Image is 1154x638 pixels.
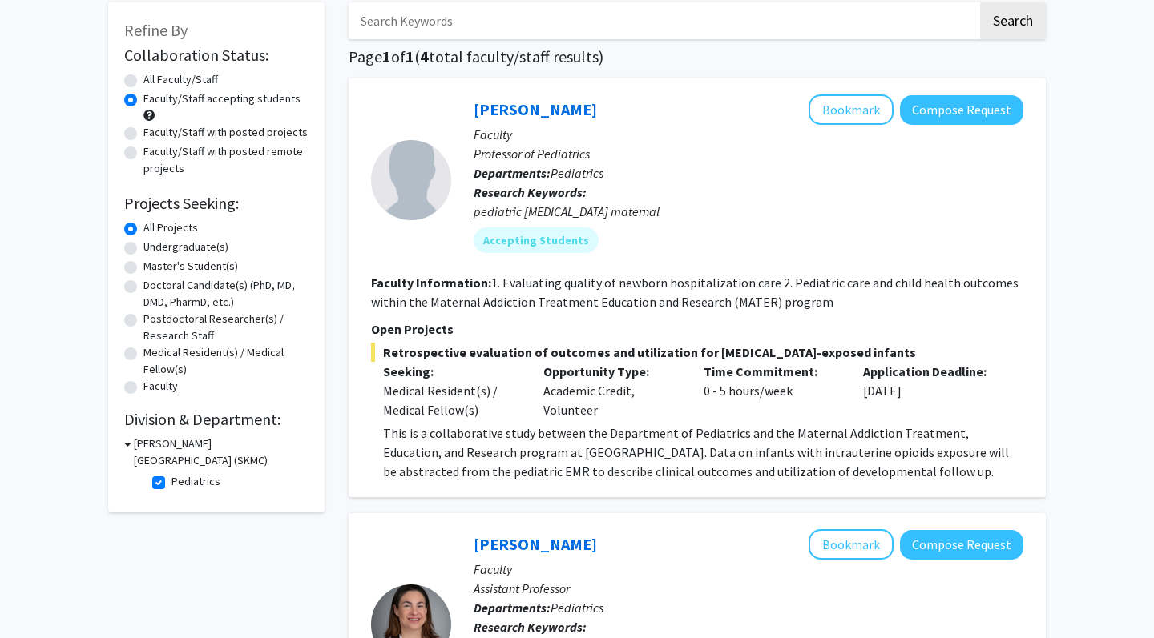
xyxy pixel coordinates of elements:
div: Academic Credit, Volunteer [531,362,692,419]
label: Undergraduate(s) [143,239,228,255]
label: Faculty [143,378,178,395]
b: Departments: [474,165,551,181]
p: Professor of Pediatrics [474,144,1023,163]
p: Open Projects [371,319,1023,339]
iframe: Chat [12,566,68,626]
button: Search [980,2,1046,39]
div: pediatric [MEDICAL_DATA] maternal [474,202,1023,221]
b: Research Keywords: [474,184,587,200]
p: Assistant Professor [474,579,1023,598]
span: Retrospective evaluation of outcomes and utilization for [MEDICAL_DATA]-exposed infants [371,343,1023,362]
label: Master's Student(s) [143,258,238,275]
p: Faculty [474,560,1023,579]
label: Pediatrics [171,473,220,490]
h2: Division & Department: [124,410,309,429]
button: Compose Request to Elizabeth Wright-Jin [900,530,1023,560]
b: Departments: [474,600,551,616]
label: Faculty/Staff accepting students [143,90,301,107]
h1: Page of ( total faculty/staff results) [349,47,1046,66]
p: This is a collaborative study between the Department of Pediatrics and the Maternal Addiction Tre... [383,423,1023,481]
p: Seeking: [383,362,519,381]
button: Add Neera Goyal to Bookmarks [809,94,894,125]
label: Faculty/Staff with posted projects [143,124,308,141]
span: 1 [406,46,414,66]
button: Add Elizabeth Wright-Jin to Bookmarks [809,529,894,560]
span: 4 [420,46,429,66]
span: Pediatrics [551,600,603,616]
b: Research Keywords: [474,619,587,635]
a: [PERSON_NAME] [474,534,597,554]
button: Compose Request to Neera Goyal [900,95,1023,125]
p: Application Deadline: [863,362,999,381]
div: 0 - 5 hours/week [692,362,852,419]
p: Faculty [474,125,1023,144]
fg-read-more: 1. Evaluating quality of newborn hospitalization care 2. Pediatric care and child health outcomes... [371,275,1019,310]
a: [PERSON_NAME] [474,99,597,119]
div: [DATE] [851,362,1011,419]
h3: [PERSON_NAME][GEOGRAPHIC_DATA] (SKMC) [134,435,309,469]
span: Pediatrics [551,165,603,181]
h2: Collaboration Status: [124,46,309,65]
label: All Faculty/Staff [143,71,218,88]
input: Search Keywords [349,2,978,39]
span: 1 [382,46,391,66]
label: Postdoctoral Researcher(s) / Research Staff [143,311,309,344]
b: Faculty Information: [371,275,491,291]
div: Medical Resident(s) / Medical Fellow(s) [383,381,519,419]
p: Opportunity Type: [543,362,680,381]
p: Time Commitment: [704,362,840,381]
h2: Projects Seeking: [124,194,309,213]
mat-chip: Accepting Students [474,227,599,253]
label: All Projects [143,219,198,236]
label: Faculty/Staff with posted remote projects [143,143,309,177]
span: Refine By [124,20,188,40]
label: Medical Resident(s) / Medical Fellow(s) [143,344,309,378]
label: Doctoral Candidate(s) (PhD, MD, DMD, PharmD, etc.) [143,277,309,311]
